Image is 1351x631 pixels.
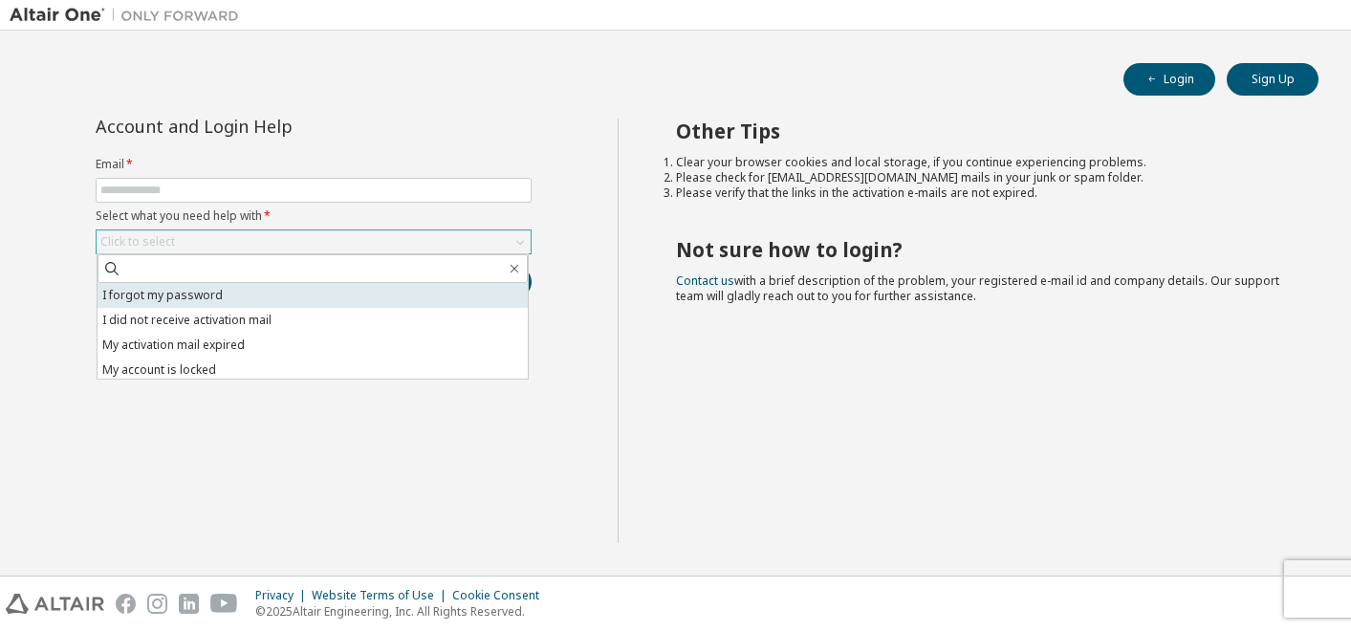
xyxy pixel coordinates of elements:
[97,230,531,253] div: Click to select
[676,272,734,289] a: Contact us
[116,594,136,614] img: facebook.svg
[96,208,532,224] label: Select what you need help with
[312,588,452,603] div: Website Terms of Use
[676,170,1284,185] li: Please check for [EMAIL_ADDRESS][DOMAIN_NAME] mails in your junk or spam folder.
[255,588,312,603] div: Privacy
[676,119,1284,143] h2: Other Tips
[676,155,1284,170] li: Clear your browser cookies and local storage, if you continue experiencing problems.
[210,594,238,614] img: youtube.svg
[100,234,175,250] div: Click to select
[676,185,1284,201] li: Please verify that the links in the activation e-mails are not expired.
[676,237,1284,262] h2: Not sure how to login?
[255,603,551,620] p: © 2025 Altair Engineering, Inc. All Rights Reserved.
[96,157,532,172] label: Email
[1227,63,1318,96] button: Sign Up
[6,594,104,614] img: altair_logo.svg
[98,283,528,308] li: I forgot my password
[676,272,1279,304] span: with a brief description of the problem, your registered e-mail id and company details. Our suppo...
[452,588,551,603] div: Cookie Consent
[147,594,167,614] img: instagram.svg
[96,119,445,134] div: Account and Login Help
[179,594,199,614] img: linkedin.svg
[10,6,249,25] img: Altair One
[1123,63,1215,96] button: Login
